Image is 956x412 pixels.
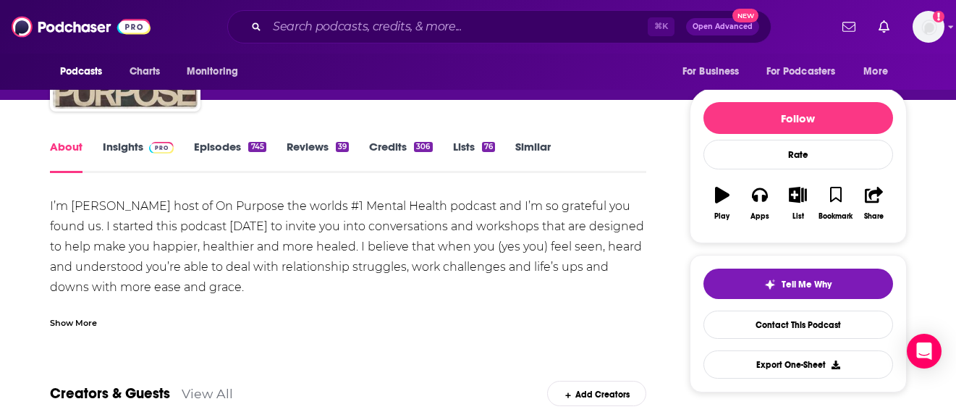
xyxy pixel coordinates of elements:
a: About [50,140,83,173]
button: Export One-Sheet [703,350,893,379]
button: Show profile menu [913,11,944,43]
div: 39 [336,142,349,152]
a: Similar [515,140,551,173]
a: Reviews39 [287,140,349,173]
input: Search podcasts, credits, & more... [267,15,648,38]
button: Open AdvancedNew [686,18,759,35]
img: Podchaser - Follow, Share and Rate Podcasts [12,13,151,41]
span: Logged in as kkade [913,11,944,43]
span: Tell Me Why [782,279,832,290]
button: Follow [703,102,893,134]
span: More [863,62,888,82]
span: Charts [130,62,161,82]
div: Share [864,212,884,221]
div: List [792,212,804,221]
span: For Podcasters [766,62,836,82]
a: Lists76 [453,140,495,173]
button: Bookmark [817,177,855,230]
span: Podcasts [60,62,103,82]
a: Charts [120,58,169,85]
span: Open Advanced [693,23,753,30]
div: 745 [248,142,266,152]
button: Share [855,177,892,230]
span: Monitoring [187,62,238,82]
a: Contact This Podcast [703,311,893,339]
button: Apps [741,177,779,230]
img: tell me why sparkle [764,279,776,290]
button: open menu [50,58,122,85]
button: List [779,177,816,230]
a: View All [182,386,233,401]
div: Rate [703,140,893,169]
div: Apps [750,212,769,221]
div: Add Creators [547,381,646,406]
a: Credits306 [369,140,432,173]
button: tell me why sparkleTell Me Why [703,269,893,299]
span: ⌘ K [648,17,674,36]
div: Search podcasts, credits, & more... [227,10,771,43]
span: For Business [682,62,740,82]
img: Podchaser Pro [149,142,174,154]
a: Episodes745 [194,140,266,173]
a: Show notifications dropdown [873,14,895,39]
button: open menu [672,58,758,85]
div: Open Intercom Messenger [907,334,942,369]
div: 306 [414,142,432,152]
img: User Profile [913,11,944,43]
div: Play [714,212,729,221]
a: InsightsPodchaser Pro [103,140,174,173]
a: Creators & Guests [50,384,170,403]
span: New [732,9,758,22]
div: Bookmark [818,212,853,221]
a: Show notifications dropdown [837,14,861,39]
button: open menu [177,58,257,85]
div: 76 [482,142,495,152]
button: Play [703,177,741,230]
button: open menu [757,58,857,85]
button: open menu [853,58,906,85]
svg: Add a profile image [933,11,944,22]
